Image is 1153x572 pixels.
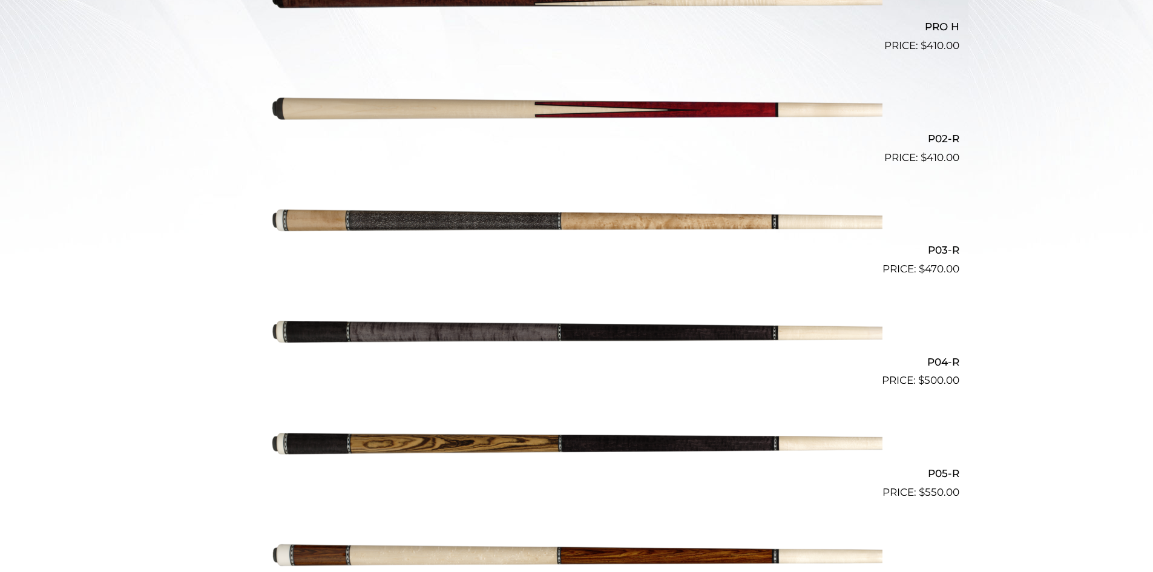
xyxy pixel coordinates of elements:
[194,350,959,373] h2: P04-R
[921,39,959,51] bdi: 410.00
[271,282,882,384] img: P04-R
[194,16,959,38] h2: PRO H
[194,393,959,500] a: P05-R $550.00
[919,486,925,498] span: $
[194,171,959,277] a: P03-R $470.00
[921,151,927,163] span: $
[271,59,882,160] img: P02-R
[271,393,882,495] img: P05-R
[271,171,882,272] img: P03-R
[918,374,924,386] span: $
[194,239,959,261] h2: P03-R
[919,263,959,275] bdi: 470.00
[919,263,925,275] span: $
[194,282,959,389] a: P04-R $500.00
[194,59,959,165] a: P02-R $410.00
[194,462,959,484] h2: P05-R
[194,127,959,150] h2: P02-R
[919,486,959,498] bdi: 550.00
[921,39,927,51] span: $
[921,151,959,163] bdi: 410.00
[918,374,959,386] bdi: 500.00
